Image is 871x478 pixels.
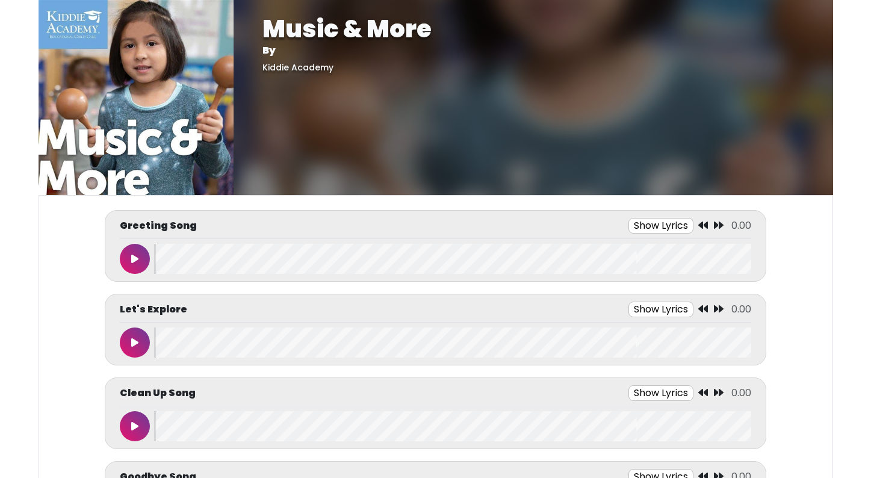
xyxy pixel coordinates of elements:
[628,218,693,234] button: Show Lyrics
[120,386,196,400] p: Clean Up Song
[628,302,693,317] button: Show Lyrics
[120,302,187,317] p: Let's Explore
[731,219,751,232] span: 0.00
[120,219,197,233] p: Greeting Song
[731,302,751,316] span: 0.00
[262,43,804,58] p: By
[262,63,804,73] h5: Kiddie Academy
[262,14,804,43] h1: Music & More
[628,385,693,401] button: Show Lyrics
[731,386,751,400] span: 0.00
